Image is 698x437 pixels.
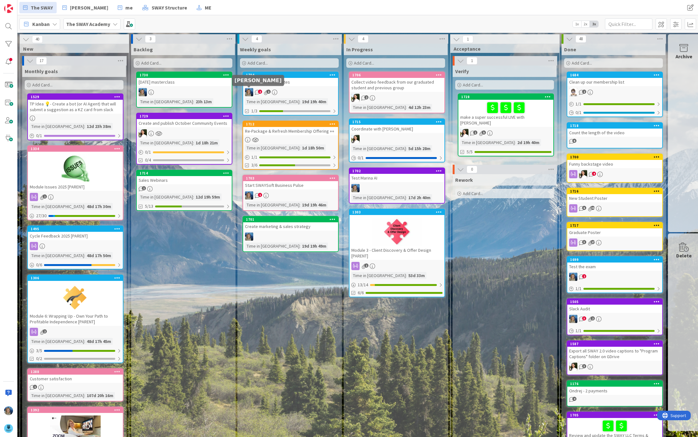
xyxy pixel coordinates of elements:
[567,257,662,263] div: 1699
[349,168,444,174] div: 1702
[582,240,586,244] span: 3
[349,94,444,102] div: AK
[243,121,338,135] div: 1712Re-Package & Refresh Membership Offering ++
[243,72,338,86] div: 1704Create new certificates
[570,342,662,346] div: 1587
[364,263,368,268] span: 1
[570,155,662,159] div: 1700
[137,176,232,184] div: Sales Webinars
[28,183,123,191] div: Module Issues 2025 [PARENT]
[28,94,123,114] div: 1529TP Idea 💡- Create a bot (or AI Agent) that will submit a suggestion as a KZ card from slack
[137,88,232,96] div: MA
[567,223,662,228] div: 1717
[567,412,662,418] div: 1705
[251,162,257,168] span: 3/6
[243,217,338,222] div: 1701
[137,170,232,184] div: 1714Sales Webinars
[406,104,407,111] span: :
[516,139,541,146] div: 2d 19h 40m
[605,18,652,30] input: Quick Filter...
[31,4,53,11] span: The SWAY
[28,132,123,140] div: 0/1
[152,4,187,11] span: SWAY Structure
[349,72,445,113] a: 1706Collect video feedback from our graduated student and previous groupAKTime in [GEOGRAPHIC_DAT...
[27,93,123,140] a: 1529TP Idea 💡- Create a bot (or AI Agent) that will submit a suggestion as a KZ card from slackTi...
[349,154,444,162] div: 0/1
[137,170,232,176] div: 1714
[246,122,338,126] div: 1712
[299,98,300,105] span: :
[575,327,582,334] span: 1 / 1
[460,139,515,146] div: Time in [GEOGRAPHIC_DATA]
[137,72,232,86] div: 1730[DATE] masterclass
[194,98,213,105] div: 23h 13m
[567,327,662,335] div: 1/1
[139,129,147,137] img: AK
[570,300,662,304] div: 1505
[258,90,262,94] span: 2
[242,175,339,211] a: 1703Start SWAYSoft Business PulseMATime in [GEOGRAPHIC_DATA]:19d 19h 46m
[515,139,516,146] span: :
[406,272,407,279] span: :
[570,382,662,386] div: 1176
[193,139,194,146] span: :
[570,257,662,262] div: 1699
[569,363,577,371] img: AK
[567,154,662,160] div: 1700
[145,157,151,163] span: 0/4
[349,125,444,133] div: Coordinate with [PERSON_NAME]
[84,203,85,210] span: :
[591,206,595,210] span: 38
[567,109,662,117] div: 0/1
[4,406,13,415] img: MA
[251,35,262,43] span: 4
[137,72,232,78] div: 1730
[463,191,483,196] span: Add Card...
[31,276,123,280] div: 1306
[245,88,253,96] img: MA
[28,275,123,281] div: 1306
[407,145,432,152] div: 5d 15h 28m
[349,78,444,92] div: Collect video feedback from our graduated student and previous group
[358,35,368,43] span: 4
[28,100,123,114] div: TP Idea 💡- Create a bot (or AI Agent) that will submit a suggestion as a KZ card from slack
[27,275,123,363] a: 1306Module 6: Wrapping Up - Own Your Path to Profitable Independence [PARENT]Time in [GEOGRAPHIC_...
[36,347,42,354] span: 3 / 5
[572,60,592,66] span: Add Card...
[364,95,368,99] span: 2
[570,189,662,193] div: 1716
[458,100,553,127] div: make a super successful LIVE with [PERSON_NAME]
[28,226,123,232] div: 1495
[300,98,328,105] div: 19d 19h 40m
[145,203,153,210] span: 5/13
[32,82,53,88] span: Add Card...
[13,1,29,9] span: Support
[242,72,339,116] a: 1704Create new certificatesMATime in [GEOGRAPHIC_DATA]:19d 19h 40m1/3
[30,123,84,130] div: Time in [GEOGRAPHIC_DATA]
[242,216,339,252] a: 1701Create marketing & sales strategyMATime in [GEOGRAPHIC_DATA]:19d 19h 49m
[194,139,219,146] div: 1d 18h 21m
[582,316,586,320] span: 3
[358,282,368,288] span: 13 / 14
[242,121,339,170] a: 1712Re-Package & Refresh Membership Offering ++Time in [GEOGRAPHIC_DATA]:1d 18h 50m1/13/6
[243,181,338,189] div: Start SWAYSoft Business Pulse
[567,188,663,217] a: 1716New Student Poster
[299,243,300,250] span: :
[458,94,553,127] div: 1728make a super successful LIVE with [PERSON_NAME]
[30,392,84,399] div: Time in [GEOGRAPHIC_DATA]
[567,188,662,202] div: 1716New Student Poster
[300,201,328,208] div: 19d 19h 46m
[28,146,123,152] div: 1334
[567,341,662,347] div: 1587
[567,380,663,407] a: 1176Ondrej - 2 payments
[19,2,57,13] a: The SWAY
[140,171,232,175] div: 1714
[300,144,326,151] div: 1d 18h 50m
[567,160,662,168] div: Funny backstage video
[33,385,37,389] span: 1
[461,95,553,99] div: 1728
[579,170,587,178] img: AK
[349,209,444,260] div: 1303Module 3 - Client Discovery & Offer Design [PARENT]
[267,90,271,94] span: 1
[140,114,232,118] div: 1729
